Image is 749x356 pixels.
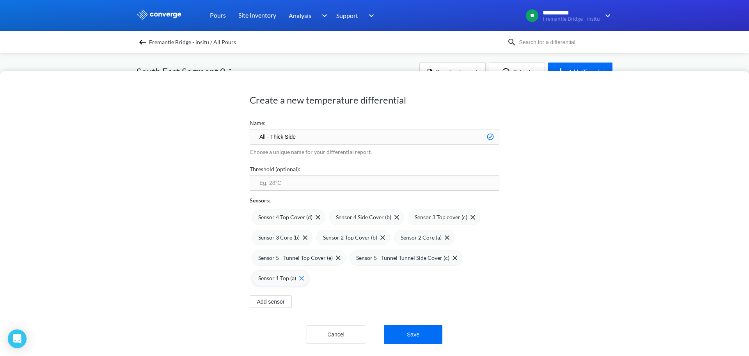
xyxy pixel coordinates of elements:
img: downArrow.svg [364,11,376,20]
img: close-icon.svg [336,256,341,260]
span: Sensor 2 Top Cover (b) [323,233,377,242]
span: Analysis [289,11,311,20]
span: Sensor 5 - Tunnel Tunnel Side Cover (c) [356,254,449,262]
img: close-icon-hover.svg [299,276,304,281]
img: backspace.svg [138,38,147,47]
img: close-icon.svg [303,235,307,240]
span: Sensor 5 - Tunnel Top Cover (e) [258,254,333,262]
button: Cancel [307,325,365,344]
span: Fremantle Bridge - insitu [543,16,600,22]
span: Sensor 1 Top (a) [258,274,296,283]
div: Open Intercom Messenger [8,329,27,348]
img: close-icon.svg [380,235,385,240]
span: Sensor 2 Core (a) [401,233,442,242]
button: Add sensor [250,295,292,308]
input: Eg. TempDiff Deep Pour Basement C1sX [250,129,499,145]
span: Sensor 3 Top cover (c) [415,213,467,222]
input: Eg. 28°C [250,175,499,191]
input: Search for a differential [516,38,611,47]
h1: Create a new temperature differential [250,94,499,106]
img: close-icon.svg [445,235,449,240]
span: Fremantle Bridge - insitu / All Pours [149,37,236,48]
button: Save [384,325,442,344]
span: Support [336,11,358,20]
label: Threshold (optional): [250,165,499,174]
img: close-icon.svg [394,215,399,220]
img: close-icon.svg [316,215,320,220]
img: icon-search.svg [507,38,516,47]
span: Sensor 3 Core (b) [258,233,300,242]
span: Sensor 4 Top Cover (d) [258,213,312,222]
img: downArrow.svg [600,11,612,20]
img: downArrow.svg [317,11,329,20]
p: Choose a unique name for your differential report. [250,148,499,156]
label: Name: [250,119,499,127]
img: logo_ewhite.svg [137,9,182,20]
p: Sensors: [250,196,270,205]
span: Sensor 4 Side Cover (b) [336,213,391,222]
img: close-icon.svg [470,215,475,220]
img: close-icon.svg [453,256,457,260]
